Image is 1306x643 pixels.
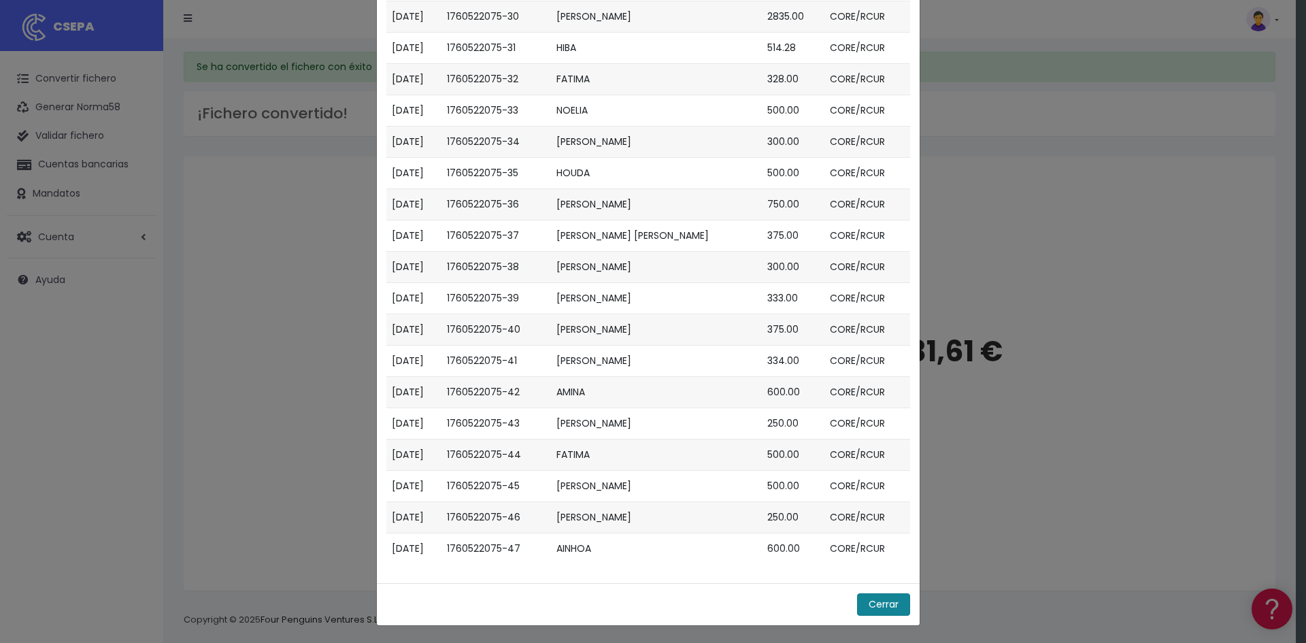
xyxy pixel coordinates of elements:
[824,283,909,314] td: CORE/RCUR
[551,95,762,127] td: NOELIA
[824,471,909,502] td: CORE/RCUR
[441,252,551,283] td: 1760522075-38
[386,1,441,33] td: [DATE]
[551,533,762,565] td: AINHOA
[551,127,762,158] td: [PERSON_NAME]
[762,408,825,440] td: 250.00
[762,314,825,346] td: 375.00
[824,33,909,64] td: CORE/RCUR
[386,377,441,408] td: [DATE]
[386,220,441,252] td: [DATE]
[441,346,551,377] td: 1760522075-41
[551,283,762,314] td: [PERSON_NAME]
[824,346,909,377] td: CORE/RCUR
[824,408,909,440] td: CORE/RCUR
[762,33,825,64] td: 514.28
[441,533,551,565] td: 1760522075-47
[762,158,825,189] td: 500.00
[551,502,762,533] td: [PERSON_NAME]
[441,220,551,252] td: 1760522075-37
[762,502,825,533] td: 250.00
[441,314,551,346] td: 1760522075-40
[386,346,441,377] td: [DATE]
[386,533,441,565] td: [DATE]
[762,377,825,408] td: 600.00
[824,95,909,127] td: CORE/RCUR
[824,158,909,189] td: CORE/RCUR
[386,283,441,314] td: [DATE]
[762,283,825,314] td: 333.00
[551,158,762,189] td: HOUDA
[386,158,441,189] td: [DATE]
[551,408,762,440] td: [PERSON_NAME]
[551,220,762,252] td: [PERSON_NAME] [PERSON_NAME]
[762,471,825,502] td: 500.00
[762,220,825,252] td: 375.00
[441,283,551,314] td: 1760522075-39
[551,189,762,220] td: [PERSON_NAME]
[386,127,441,158] td: [DATE]
[824,502,909,533] td: CORE/RCUR
[824,314,909,346] td: CORE/RCUR
[386,95,441,127] td: [DATE]
[441,471,551,502] td: 1760522075-45
[762,533,825,565] td: 600.00
[824,127,909,158] td: CORE/RCUR
[441,158,551,189] td: 1760522075-35
[824,377,909,408] td: CORE/RCUR
[551,440,762,471] td: FATIMA
[762,252,825,283] td: 300.00
[551,33,762,64] td: HIBA
[441,502,551,533] td: 1760522075-46
[824,220,909,252] td: CORE/RCUR
[824,1,909,33] td: CORE/RCUR
[386,189,441,220] td: [DATE]
[824,440,909,471] td: CORE/RCUR
[386,471,441,502] td: [DATE]
[551,346,762,377] td: [PERSON_NAME]
[762,95,825,127] td: 500.00
[386,314,441,346] td: [DATE]
[386,408,441,440] td: [DATE]
[551,1,762,33] td: [PERSON_NAME]
[824,533,909,565] td: CORE/RCUR
[441,95,551,127] td: 1760522075-33
[824,252,909,283] td: CORE/RCUR
[441,440,551,471] td: 1760522075-44
[762,1,825,33] td: 2835.00
[441,33,551,64] td: 1760522075-31
[551,377,762,408] td: AMINA
[441,377,551,408] td: 1760522075-42
[762,440,825,471] td: 500.00
[441,189,551,220] td: 1760522075-36
[857,593,910,616] button: Cerrar
[441,1,551,33] td: 1760522075-30
[762,189,825,220] td: 750.00
[386,440,441,471] td: [DATE]
[441,64,551,95] td: 1760522075-32
[551,471,762,502] td: [PERSON_NAME]
[762,64,825,95] td: 328.00
[824,189,909,220] td: CORE/RCUR
[386,33,441,64] td: [DATE]
[762,346,825,377] td: 334.00
[386,64,441,95] td: [DATE]
[824,64,909,95] td: CORE/RCUR
[762,127,825,158] td: 300.00
[386,252,441,283] td: [DATE]
[551,64,762,95] td: FATIMA
[386,502,441,533] td: [DATE]
[551,314,762,346] td: [PERSON_NAME]
[441,408,551,440] td: 1760522075-43
[441,127,551,158] td: 1760522075-34
[551,252,762,283] td: [PERSON_NAME]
